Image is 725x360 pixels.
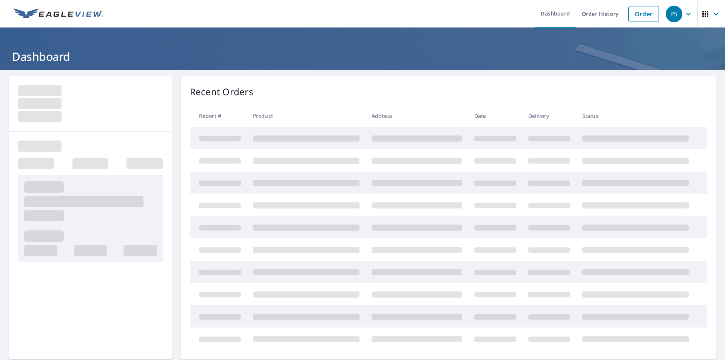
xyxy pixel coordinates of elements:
div: PS [666,6,682,22]
a: Order [628,6,659,22]
th: Delivery [522,105,576,127]
th: Address [366,105,468,127]
th: Date [468,105,522,127]
p: Recent Orders [190,85,253,99]
img: EV Logo [14,8,103,20]
th: Product [247,105,366,127]
th: Status [576,105,695,127]
h1: Dashboard [9,49,716,64]
th: Report # [190,105,247,127]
